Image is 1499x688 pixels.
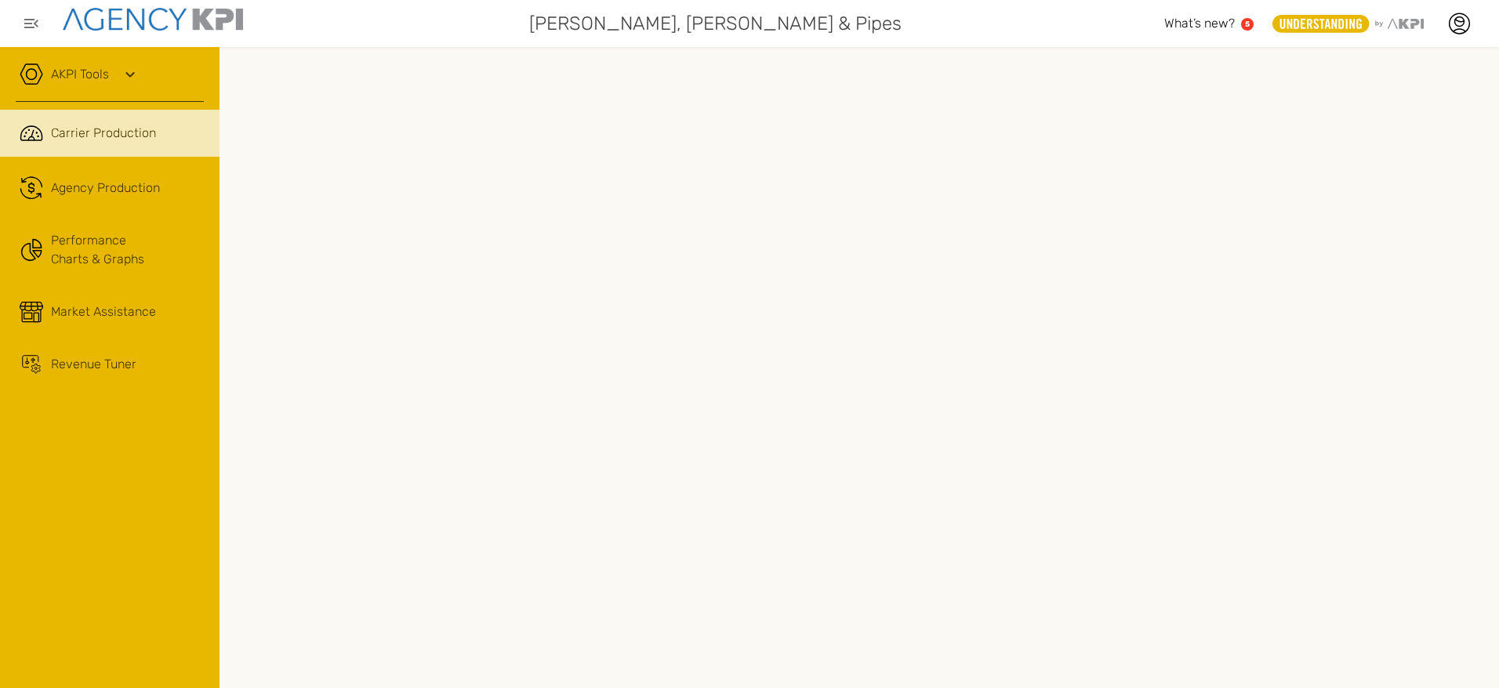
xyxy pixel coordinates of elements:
[1164,16,1235,31] span: What’s new?
[51,355,136,374] span: Revenue Tuner
[1245,20,1250,28] text: 5
[51,179,160,197] span: Agency Production
[529,9,902,38] span: [PERSON_NAME], [PERSON_NAME] & Pipes
[63,8,243,31] img: agencykpi-logo-550x69-2d9e3fa8.png
[1241,18,1254,31] a: 5
[51,65,109,84] a: AKPI Tools
[51,124,156,143] span: Carrier Production
[51,302,156,321] span: Market Assistance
